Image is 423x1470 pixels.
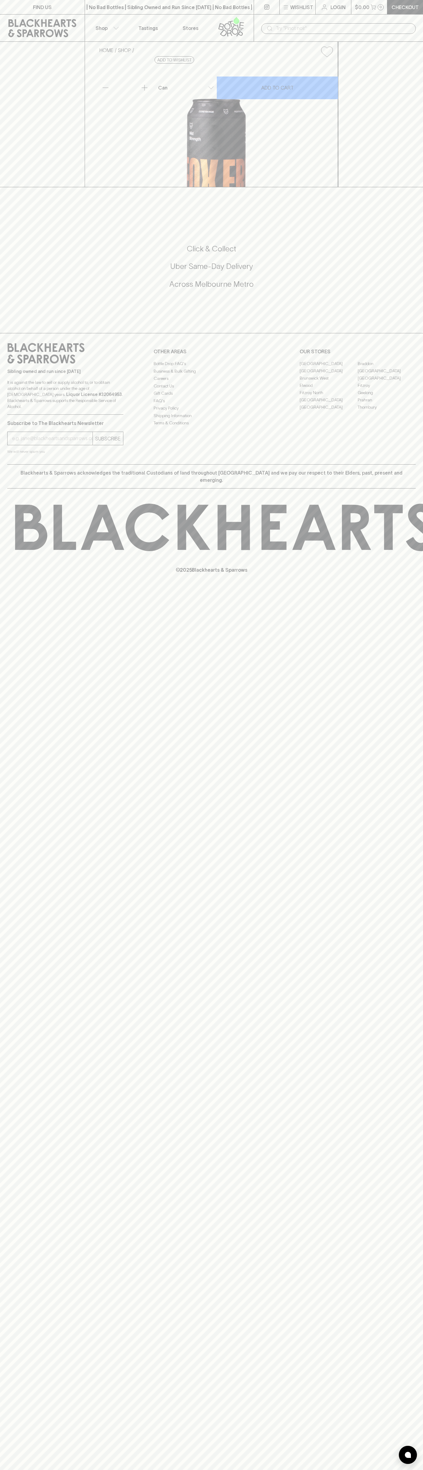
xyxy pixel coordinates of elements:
[7,220,416,321] div: Call to action block
[300,396,358,403] a: [GEOGRAPHIC_DATA]
[158,84,168,91] p: Can
[358,374,416,382] a: [GEOGRAPHIC_DATA]
[379,5,382,9] p: 0
[217,77,338,99] button: ADD TO CART
[154,348,270,355] p: OTHER AREAS
[300,382,358,389] a: Elwood
[33,4,52,11] p: FIND US
[138,24,158,32] p: Tastings
[300,374,358,382] a: Brunswick West
[154,420,270,427] a: Terms & Conditions
[118,47,131,53] a: SHOP
[319,44,335,60] button: Add to wishlist
[169,15,212,41] a: Stores
[154,390,270,397] a: Gift Cards
[290,4,313,11] p: Wishlist
[127,15,169,41] a: Tastings
[392,4,419,11] p: Checkout
[154,397,270,404] a: FAQ's
[358,403,416,411] a: Thornbury
[300,348,416,355] p: OUR STORES
[96,24,108,32] p: Shop
[95,62,338,187] img: 37663.png
[7,368,123,374] p: Sibling owned and run since [DATE]
[183,24,198,32] p: Stores
[358,396,416,403] a: Prahran
[355,4,369,11] p: $0.00
[405,1452,411,1458] img: bubble-icon
[358,382,416,389] a: Fitzroy
[154,382,270,390] a: Contact Us
[85,15,127,41] button: Shop
[7,379,123,410] p: It is against the law to sell or supply alcohol to, or to obtain alcohol on behalf of a person un...
[300,403,358,411] a: [GEOGRAPHIC_DATA]
[7,449,123,455] p: We will never spam you
[12,469,411,484] p: Blackhearts & Sparrows acknowledges the traditional Custodians of land throughout [GEOGRAPHIC_DAT...
[7,279,416,289] h5: Across Melbourne Metro
[95,435,121,442] p: SUBSCRIBE
[7,244,416,254] h5: Click & Collect
[358,367,416,374] a: [GEOGRAPHIC_DATA]
[330,4,346,11] p: Login
[12,434,93,443] input: e.g. jane@blackheartsandsparrows.com.au
[154,405,270,412] a: Privacy Policy
[156,82,216,94] div: Can
[300,389,358,396] a: Fitzroy North
[300,360,358,367] a: [GEOGRAPHIC_DATA]
[358,389,416,396] a: Geelong
[358,360,416,367] a: Braddon
[7,261,416,271] h5: Uber Same-Day Delivery
[99,47,113,53] a: HOME
[261,84,294,91] p: ADD TO CART
[66,392,122,397] strong: Liquor License #32064953
[93,432,123,445] button: SUBSCRIBE
[154,375,270,382] a: Careers
[155,56,194,64] button: Add to wishlist
[300,367,358,374] a: [GEOGRAPHIC_DATA]
[7,420,123,427] p: Subscribe to The Blackhearts Newsletter
[154,360,270,367] a: Bottle Drop FAQ's
[154,412,270,419] a: Shipping Information
[276,24,411,33] input: Try "Pinot noir"
[154,367,270,375] a: Business & Bulk Gifting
